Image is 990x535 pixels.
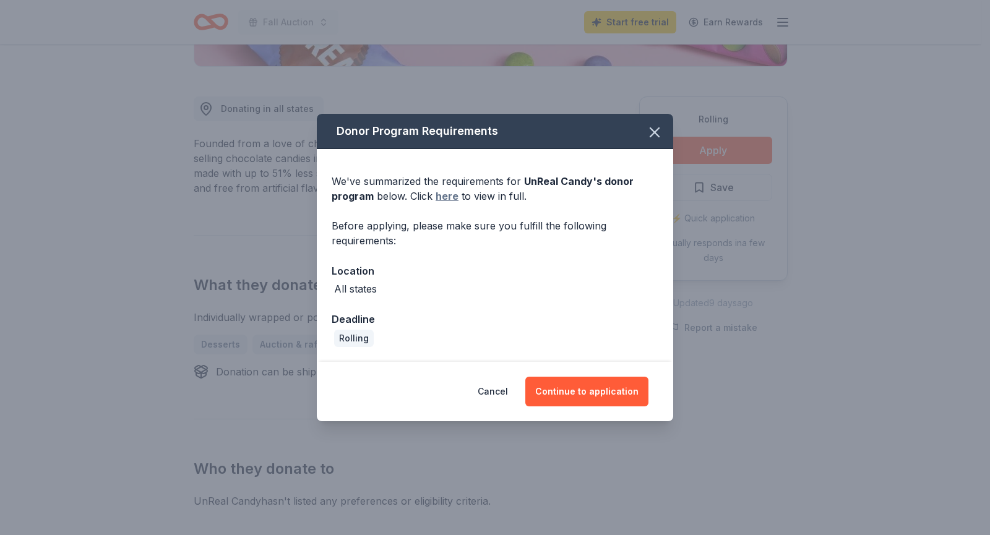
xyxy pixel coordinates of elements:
div: Before applying, please make sure you fulfill the following requirements: [332,218,658,248]
div: Donor Program Requirements [317,114,673,149]
div: We've summarized the requirements for below. Click to view in full. [332,174,658,203]
div: Rolling [334,330,374,347]
div: Deadline [332,311,658,327]
button: Cancel [478,377,508,406]
a: here [436,189,458,203]
div: Location [332,263,658,279]
button: Continue to application [525,377,648,406]
div: All states [334,281,377,296]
